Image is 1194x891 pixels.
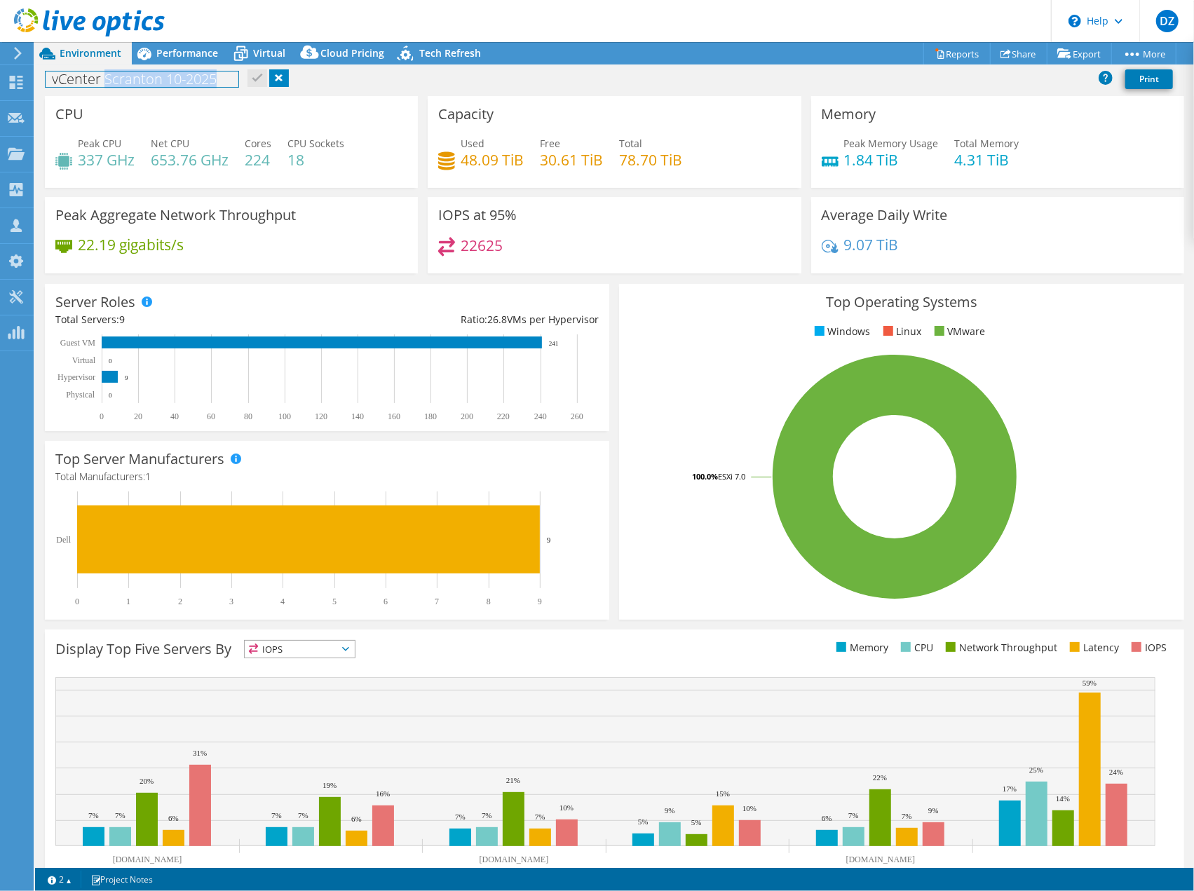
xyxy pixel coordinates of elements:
li: VMware [931,324,986,339]
text: 7% [115,811,125,819]
span: 1 [145,470,151,483]
h4: Total Manufacturers: [55,469,599,484]
text: 8 [487,597,491,606]
h3: Top Server Manufacturers [55,451,224,467]
span: Net CPU [151,137,189,150]
text: 24% [1109,768,1123,776]
text: 220 [497,412,510,421]
text: 1 [126,597,130,606]
h4: 224 [245,152,271,168]
h4: 9.07 TiB [844,237,899,252]
span: DZ [1156,10,1179,32]
span: Peak CPU [78,137,121,150]
text: 7% [88,811,99,819]
li: Windows [811,324,871,339]
text: 19% [323,781,337,789]
h4: 22625 [461,238,503,253]
li: Linux [880,324,922,339]
span: Total [619,137,642,150]
li: CPU [897,640,933,655]
text: 0 [109,358,112,365]
text: 10% [742,804,757,812]
text: 6% [351,815,362,823]
tspan: 100.0% [692,471,718,482]
div: Ratio: VMs per Hypervisor [327,312,599,327]
text: 9% [665,806,675,815]
text: 0 [109,392,112,399]
h4: 18 [287,152,344,168]
text: 5 [332,597,337,606]
a: Project Notes [81,871,163,888]
h3: Peak Aggregate Network Throughput [55,208,296,223]
h4: 337 GHz [78,152,135,168]
h3: Server Roles [55,294,135,310]
text: 7% [455,812,466,821]
li: Network Throughput [942,640,1057,655]
text: 7% [902,812,912,820]
text: 240 [534,412,547,421]
span: Free [540,137,560,150]
h3: IOPS at 95% [438,208,517,223]
h3: CPU [55,107,83,122]
span: 26.8 [487,313,507,326]
text: 16% [376,789,390,798]
h4: 653.76 GHz [151,152,229,168]
a: Export [1047,43,1112,64]
text: 15% [716,789,730,798]
li: IOPS [1128,640,1167,655]
text: 7% [848,811,859,819]
text: 80 [244,412,252,421]
text: 20 [134,412,142,421]
h4: 78.70 TiB [619,152,682,168]
text: 25% [1029,766,1043,774]
a: Share [990,43,1047,64]
h3: Average Daily Write [822,208,948,223]
li: Latency [1066,640,1119,655]
text: 7% [482,811,492,819]
text: 40 [170,412,179,421]
text: 60 [207,412,215,421]
text: 7 [435,597,439,606]
text: 17% [1003,784,1017,793]
h3: Capacity [438,107,494,122]
text: 9 [125,374,128,381]
text: 20% [140,777,154,785]
text: 9 [547,536,551,544]
text: 241 [549,340,559,347]
h1: vCenter Scranton 10-2025 [46,72,238,87]
a: More [1111,43,1176,64]
span: CPU Sockets [287,137,344,150]
h4: 48.09 TiB [461,152,524,168]
text: 9% [928,806,939,815]
text: 59% [1083,679,1097,687]
tspan: ESXi 7.0 [718,471,745,482]
span: Peak Memory Usage [844,137,939,150]
span: Cloud Pricing [320,46,384,60]
span: Total Memory [955,137,1019,150]
text: 0 [75,597,79,606]
h3: Top Operating Systems [630,294,1173,310]
text: 0 [100,412,104,421]
text: 100 [278,412,291,421]
span: Cores [245,137,271,150]
text: 7% [298,811,308,819]
text: Virtual [72,355,96,365]
text: 260 [571,412,583,421]
text: 7% [271,811,282,819]
a: Reports [923,43,991,64]
span: Environment [60,46,121,60]
text: 4 [280,597,285,606]
text: 2 [178,597,182,606]
h4: 22.19 gigabits/s [78,237,184,252]
text: 22% [873,773,887,782]
text: 31% [193,749,207,757]
text: 6% [168,814,179,822]
text: [DOMAIN_NAME] [846,855,916,864]
text: 140 [351,412,364,421]
a: Print [1125,69,1173,89]
text: [DOMAIN_NAME] [480,855,549,864]
text: 10% [559,803,574,812]
span: Used [461,137,484,150]
text: 6% [822,814,832,822]
text: 120 [315,412,327,421]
